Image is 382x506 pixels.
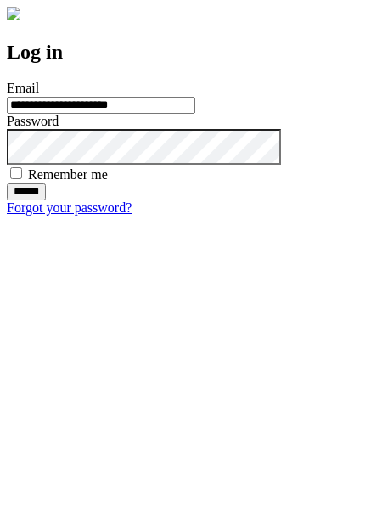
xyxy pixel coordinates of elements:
[28,167,108,182] label: Remember me
[7,114,59,128] label: Password
[7,41,375,64] h2: Log in
[7,200,132,215] a: Forgot your password?
[7,81,39,95] label: Email
[7,7,20,20] img: logo-4e3dc11c47720685a147b03b5a06dd966a58ff35d612b21f08c02c0306f2b779.png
